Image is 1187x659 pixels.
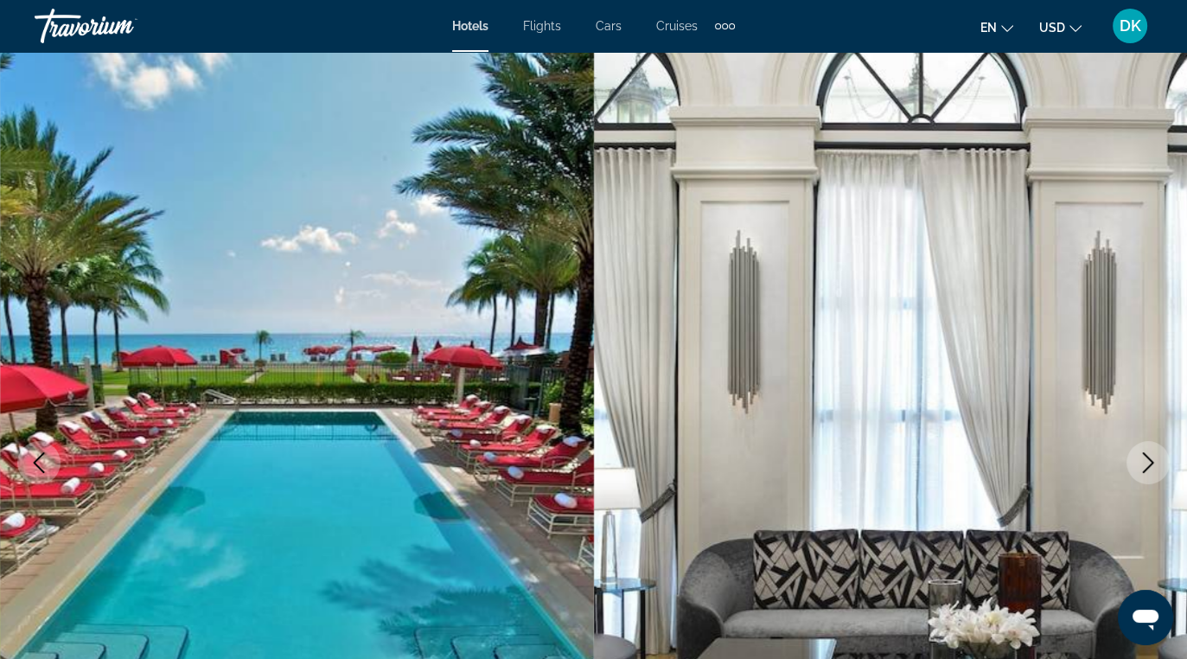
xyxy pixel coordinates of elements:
span: en [980,21,997,35]
a: Hotels [452,19,488,33]
a: Cars [596,19,622,33]
button: User Menu [1107,8,1152,44]
iframe: Button to launch messaging window [1118,590,1173,645]
button: Extra navigation items [715,12,735,40]
a: Flights [523,19,561,33]
button: Change language [980,15,1013,40]
button: Change currency [1039,15,1082,40]
a: Cruises [656,19,698,33]
button: Previous image [17,441,61,484]
button: Next image [1126,441,1170,484]
span: USD [1039,21,1065,35]
span: DK [1120,17,1141,35]
a: Travorium [35,3,207,48]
